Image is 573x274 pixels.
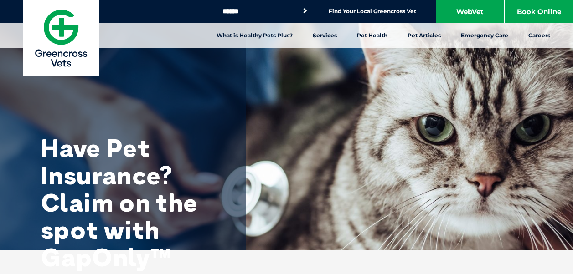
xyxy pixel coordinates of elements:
[397,23,451,48] a: Pet Articles
[451,23,518,48] a: Emergency Care
[518,23,560,48] a: Careers
[303,23,347,48] a: Services
[329,8,416,15] a: Find Your Local Greencross Vet
[206,23,303,48] a: What is Healthy Pets Plus?
[347,23,397,48] a: Pet Health
[300,6,310,15] button: Search
[41,134,223,271] h1: Have Pet Insurance? Claim on the spot with GapOnly™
